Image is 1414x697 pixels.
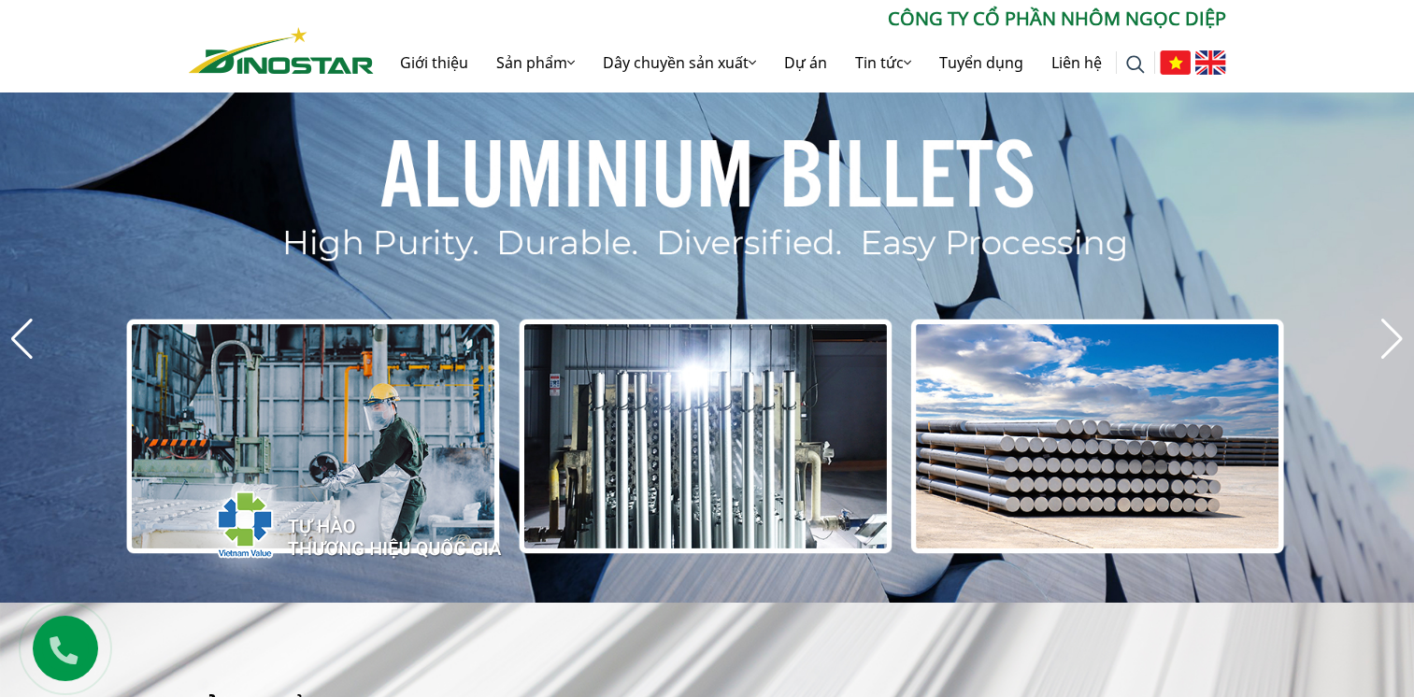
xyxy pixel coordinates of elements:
[589,33,770,92] a: Dây chuyền sản xuất
[1379,319,1405,360] div: Next slide
[841,33,925,92] a: Tin tức
[1160,50,1191,75] img: Tiếng Việt
[1195,50,1226,75] img: English
[1126,55,1145,74] img: search
[925,33,1037,92] a: Tuyển dụng
[1037,33,1116,92] a: Liên hệ
[482,33,589,92] a: Sản phẩm
[770,33,841,92] a: Dự án
[189,23,374,73] a: Nhôm Dinostar
[9,319,35,360] div: Previous slide
[161,457,505,584] img: thqg
[374,5,1226,33] p: CÔNG TY CỔ PHẦN NHÔM NGỌC DIỆP
[386,33,482,92] a: Giới thiệu
[189,27,374,74] img: Nhôm Dinostar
